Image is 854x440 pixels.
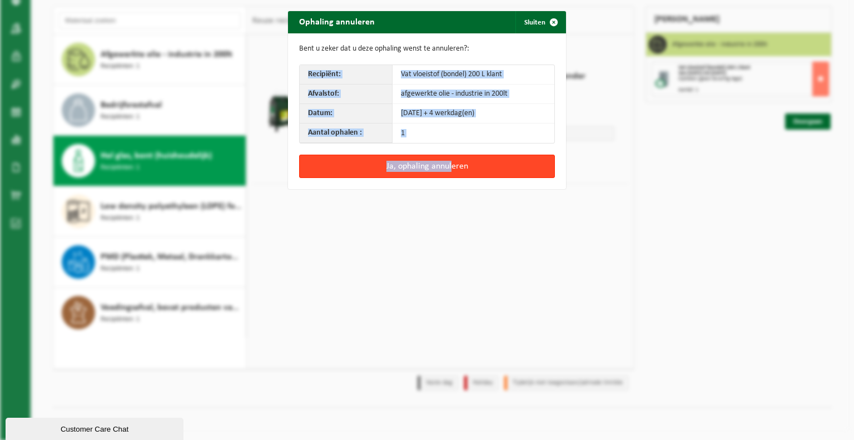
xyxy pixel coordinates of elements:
[300,123,393,143] th: Aantal ophalen :
[6,416,186,440] iframe: chat widget
[393,123,554,143] td: 1
[299,45,555,53] p: Bent u zeker dat u deze ophaling wenst te annuleren?:
[300,85,393,104] th: Afvalstof:
[300,65,393,85] th: Recipiënt:
[393,65,554,85] td: Vat vloeistof (bondel) 200 L klant
[288,11,386,32] h2: Ophaling annuleren
[300,104,393,123] th: Datum:
[393,104,554,123] td: [DATE] + 4 werkdag(en)
[393,85,554,104] td: afgewerkte olie - industrie in 200lt
[299,155,555,178] button: Ja, ophaling annuleren
[515,11,565,33] button: Sluiten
